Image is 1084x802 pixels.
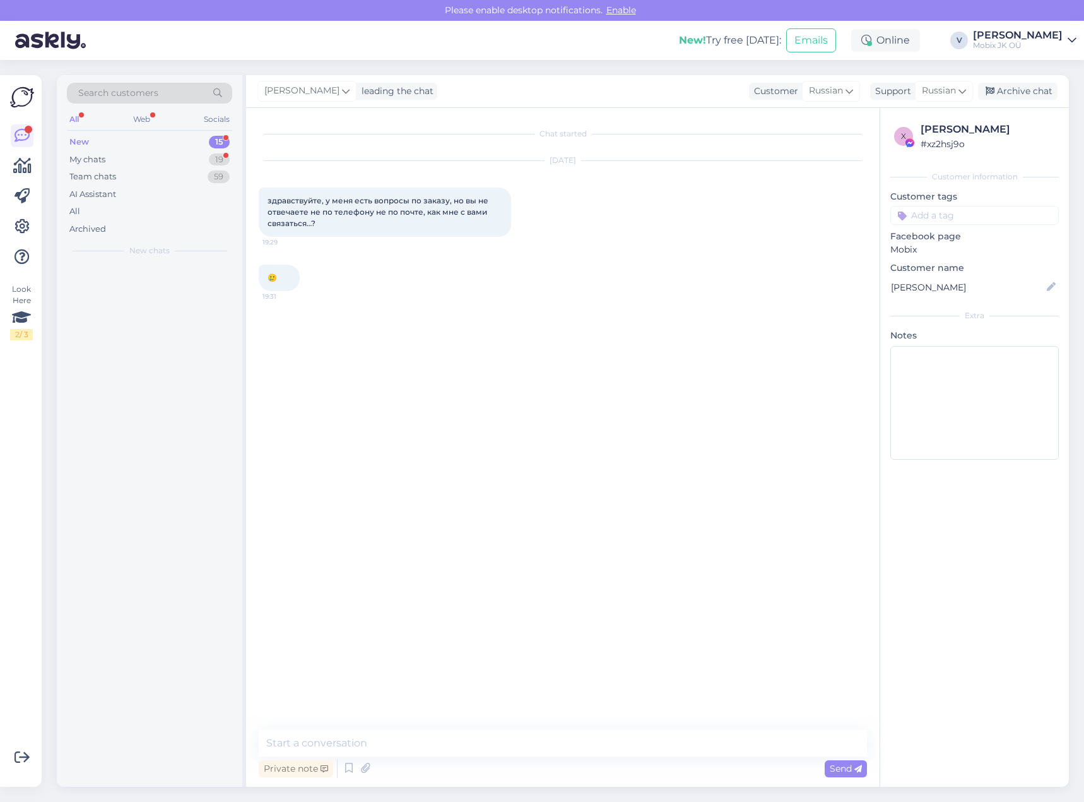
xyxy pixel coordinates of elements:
div: Team chats [69,171,116,183]
div: Socials [201,111,232,128]
div: Private note [259,760,333,777]
span: [PERSON_NAME] [264,84,339,98]
div: 59 [208,171,230,183]
div: [PERSON_NAME] [921,122,1055,137]
div: Extra [890,310,1059,321]
span: Send [830,763,862,774]
div: My chats [69,153,105,166]
p: Mobix [890,243,1059,256]
div: New [69,136,89,148]
span: 🥲 [268,273,277,282]
div: Web [131,111,153,128]
div: Customer information [890,171,1059,183]
span: x [901,131,906,141]
p: Notes [890,329,1059,342]
div: Chat started [259,128,867,140]
div: [PERSON_NAME] [973,30,1063,40]
div: Try free [DATE]: [679,33,781,48]
div: AI Assistant [69,188,116,201]
span: Search customers [78,87,158,100]
span: 19:29 [262,237,310,247]
span: здравствуйте, у меня есть вопросы по заказу, но вы не отвечаете не по телефону не по почте, как м... [268,196,490,228]
div: [DATE] [259,155,867,166]
div: # xz2hsj9o [921,137,1055,151]
div: leading the chat [356,85,433,98]
a: [PERSON_NAME]Mobix JK OÜ [973,30,1076,51]
div: 15 [209,136,230,148]
div: 2 / 3 [10,329,33,340]
b: New! [679,34,706,46]
div: Online [851,29,920,52]
img: Askly Logo [10,85,34,109]
input: Add a tag [890,206,1059,225]
div: Customer [749,85,798,98]
div: Archive chat [978,83,1057,100]
div: All [69,205,80,218]
p: Customer name [890,261,1059,275]
div: All [67,111,81,128]
input: Add name [891,280,1044,294]
span: Russian [809,84,843,98]
div: 19 [209,153,230,166]
p: Customer tags [890,190,1059,203]
p: Facebook page [890,230,1059,243]
span: Enable [603,4,640,16]
div: Mobix JK OÜ [973,40,1063,51]
span: Russian [922,84,956,98]
div: Look Here [10,284,33,340]
button: Emails [786,28,836,52]
span: 19:31 [262,292,310,301]
span: New chats [129,245,170,256]
div: V [950,32,968,49]
div: Support [870,85,911,98]
div: Archived [69,223,106,236]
